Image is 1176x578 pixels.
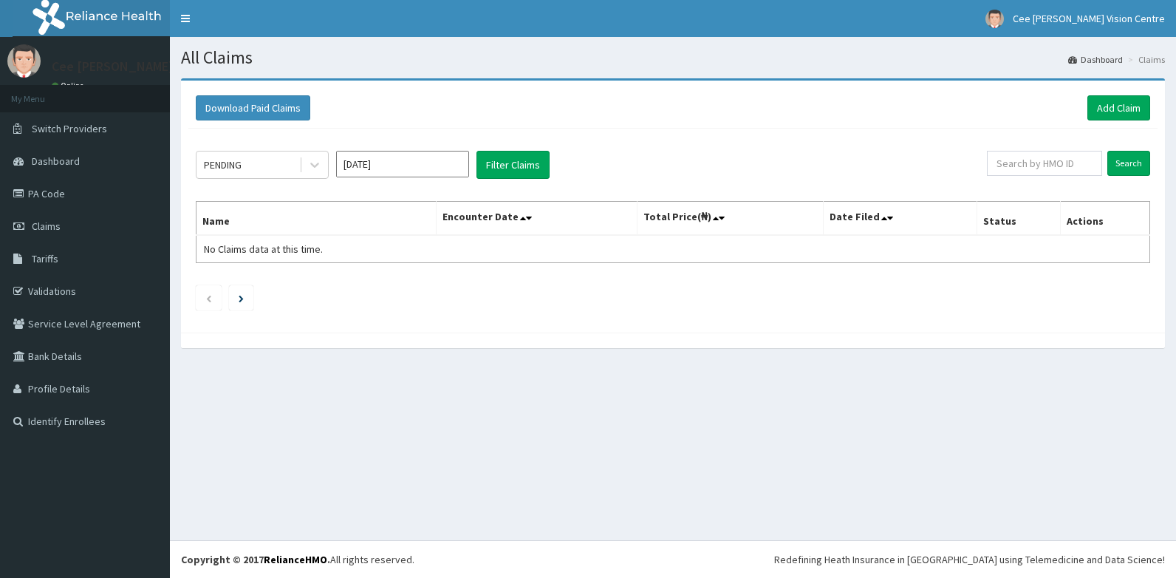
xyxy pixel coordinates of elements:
[181,48,1165,67] h1: All Claims
[1068,53,1123,66] a: Dashboard
[1060,202,1149,236] th: Actions
[32,220,61,233] span: Claims
[823,202,977,236] th: Date Filed
[52,60,253,73] p: Cee [PERSON_NAME] Vision Centre
[437,202,637,236] th: Encounter Date
[196,202,437,236] th: Name
[985,10,1004,28] img: User Image
[1087,95,1150,120] a: Add Claim
[336,151,469,177] input: Select Month and Year
[774,552,1165,567] div: Redefining Heath Insurance in [GEOGRAPHIC_DATA] using Telemedicine and Data Science!
[52,81,87,91] a: Online
[987,151,1102,176] input: Search by HMO ID
[264,553,327,566] a: RelianceHMO
[476,151,550,179] button: Filter Claims
[32,252,58,265] span: Tariffs
[32,154,80,168] span: Dashboard
[204,242,323,256] span: No Claims data at this time.
[181,553,330,566] strong: Copyright © 2017 .
[1107,151,1150,176] input: Search
[1124,53,1165,66] li: Claims
[196,95,310,120] button: Download Paid Claims
[204,157,242,172] div: PENDING
[239,291,244,305] a: Next page
[7,44,41,78] img: User Image
[205,291,212,305] a: Previous page
[32,122,107,135] span: Switch Providers
[170,540,1176,578] footer: All rights reserved.
[1013,12,1165,25] span: Cee [PERSON_NAME] Vision Centre
[637,202,824,236] th: Total Price(₦)
[977,202,1060,236] th: Status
